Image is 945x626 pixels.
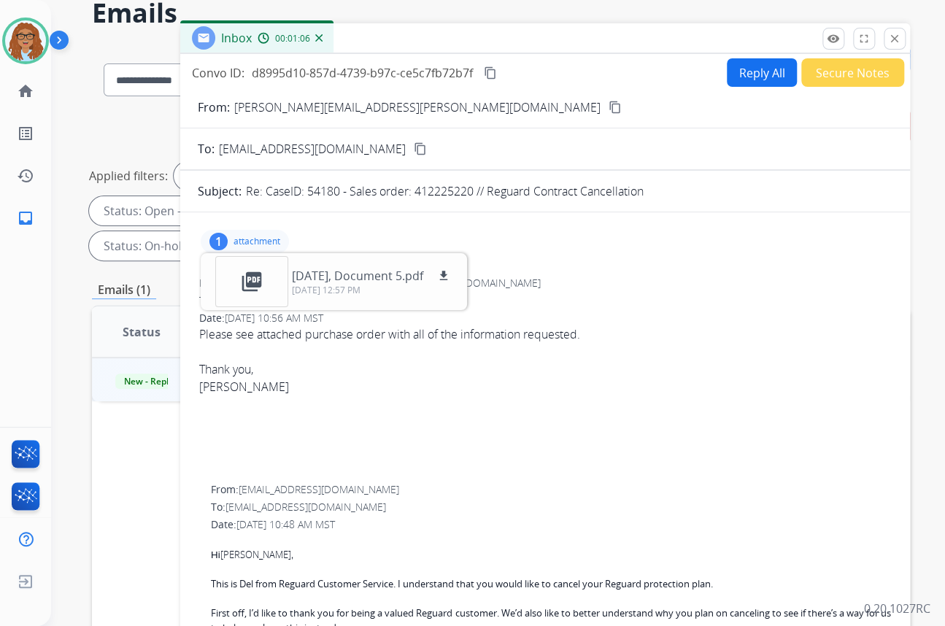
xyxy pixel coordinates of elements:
[211,517,891,532] div: Date:
[211,482,891,497] div: From:
[192,64,244,82] p: Convo ID:
[199,360,891,395] div: Thank you, [PERSON_NAME]
[236,517,335,531] span: [DATE] 10:48 AM MST
[864,600,930,617] p: 0.20.1027RC
[198,98,230,116] p: From:
[199,293,891,308] div: To:
[291,549,294,560] span: ,
[609,101,622,114] mat-icon: content_copy
[89,167,168,185] p: Applied filters:
[199,276,891,290] div: From:
[246,182,644,200] p: Re: CaseID: 54180 - Sales order: 412225220 // Reguard Contract Cancellation
[234,236,280,247] p: attachment
[437,269,450,282] mat-icon: download
[827,32,840,45] mat-icon: remove_red_eye
[89,196,232,225] div: Status: Open - All
[240,270,263,293] mat-icon: picture_as_pdf
[727,58,797,87] button: Reply All
[198,140,215,158] p: To:
[888,32,901,45] mat-icon: close
[239,482,399,496] span: [EMAIL_ADDRESS][DOMAIN_NAME]
[115,374,182,389] span: New - Reply
[198,182,242,200] p: Subject:
[199,311,891,325] div: Date:
[92,281,156,299] p: Emails (1)
[199,325,891,343] div: Please see attached purchase order with all of the information requested.
[17,82,34,100] mat-icon: home
[225,311,323,325] span: [DATE] 10:56 AM MST
[123,323,161,341] span: Status
[484,66,497,80] mat-icon: content_copy
[219,140,406,158] span: [EMAIL_ADDRESS][DOMAIN_NAME]
[225,500,386,514] span: [EMAIL_ADDRESS][DOMAIN_NAME]
[252,65,473,81] span: d8995d10-857d-4739-b97c-ce5c7fb72b7f
[5,20,46,61] img: avatar
[220,548,291,561] font: [PERSON_NAME]
[801,58,904,87] button: Secure Notes
[17,209,34,227] mat-icon: inbox
[17,167,34,185] mat-icon: history
[292,285,452,296] p: [DATE] 12:57 PM
[89,231,288,260] div: Status: On-hold - Customer
[211,500,891,514] div: To:
[211,549,220,560] font: Hi
[275,33,310,45] span: 00:01:06
[174,161,268,190] div: Unassigned
[414,142,427,155] mat-icon: content_copy
[221,30,252,46] span: Inbox
[857,32,871,45] mat-icon: fullscreen
[234,98,601,116] p: [PERSON_NAME][EMAIL_ADDRESS][PERSON_NAME][DOMAIN_NAME]
[292,267,423,285] p: [DATE], Document 5.pdf
[209,233,228,250] div: 1
[17,125,34,142] mat-icon: list_alt
[211,577,713,590] font: This is Del from Reguard Customer Service. I understand that you would like to cancel your Reguar...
